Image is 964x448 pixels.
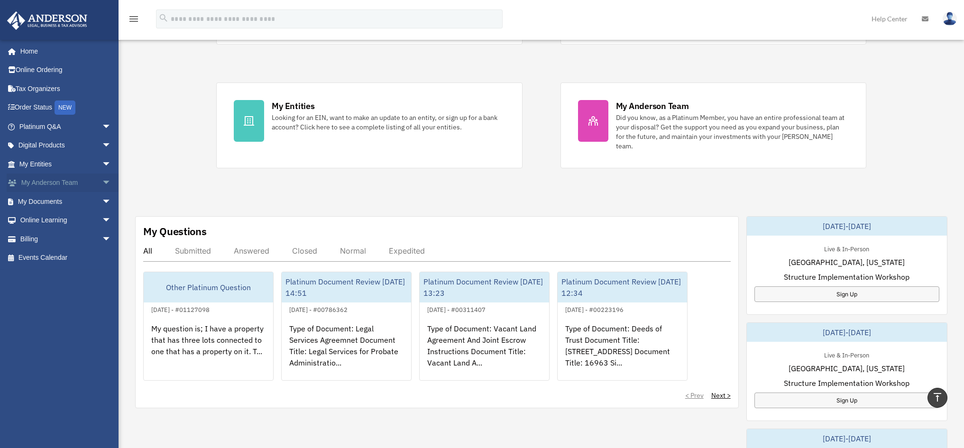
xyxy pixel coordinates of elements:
[558,315,687,389] div: Type of Document: Deeds of Trust Document Title: [STREET_ADDRESS] Document Title: 16963 Si...
[143,224,207,238] div: My Questions
[216,82,522,168] a: My Entities Looking for an EIN, want to make an update to an entity, or sign up for a bank accoun...
[144,304,217,314] div: [DATE] - #01127098
[144,272,273,302] div: Other Platinum Question
[7,155,126,174] a: My Entitiesarrow_drop_down
[158,13,169,23] i: search
[747,217,947,236] div: [DATE]-[DATE]
[102,136,121,155] span: arrow_drop_down
[420,304,493,314] div: [DATE] - #00311407
[102,229,121,249] span: arrow_drop_down
[102,192,121,211] span: arrow_drop_down
[557,272,688,381] a: Platinum Document Review [DATE] 12:34[DATE] - #00223196Type of Document: Deeds of Trust Document ...
[143,272,274,381] a: Other Platinum Question[DATE] - #01127098My question is; I have a property that has three lots co...
[558,304,631,314] div: [DATE] - #00223196
[927,388,947,408] a: vertical_align_top
[175,246,211,256] div: Submitted
[272,100,314,112] div: My Entities
[711,391,731,400] a: Next >
[789,363,905,374] span: [GEOGRAPHIC_DATA], [US_STATE]
[7,117,126,136] a: Platinum Q&Aarrow_drop_down
[784,377,909,389] span: Structure Implementation Workshop
[7,192,126,211] a: My Documentsarrow_drop_down
[7,248,126,267] a: Events Calendar
[420,315,549,389] div: Type of Document: Vacant Land Agreement And Joint Escrow Instructions Document Title: Vacant Land...
[7,98,126,118] a: Order StatusNEW
[234,246,269,256] div: Answered
[747,429,947,448] div: [DATE]-[DATE]
[128,13,139,25] i: menu
[932,392,943,403] i: vertical_align_top
[4,11,90,30] img: Anderson Advisors Platinum Portal
[419,272,550,381] a: Platinum Document Review [DATE] 13:23[DATE] - #00311407Type of Document: Vacant Land Agreement An...
[817,349,877,359] div: Live & In-Person
[616,113,849,151] div: Did you know, as a Platinum Member, you have an entire professional team at your disposal? Get th...
[340,246,366,256] div: Normal
[292,246,317,256] div: Closed
[102,155,121,174] span: arrow_drop_down
[281,272,412,381] a: Platinum Document Review [DATE] 14:51[DATE] - #00786362Type of Document: Legal Services Agreemnet...
[616,100,689,112] div: My Anderson Team
[754,286,939,302] a: Sign Up
[784,271,909,283] span: Structure Implementation Workshop
[128,17,139,25] a: menu
[754,393,939,408] a: Sign Up
[389,246,425,256] div: Expedited
[144,315,273,389] div: My question is; I have a property that has three lots connected to one that has a property on it....
[102,174,121,193] span: arrow_drop_down
[282,304,355,314] div: [DATE] - #00786362
[558,272,687,302] div: Platinum Document Review [DATE] 12:34
[7,229,126,248] a: Billingarrow_drop_down
[7,61,126,80] a: Online Ordering
[789,256,905,268] span: [GEOGRAPHIC_DATA], [US_STATE]
[55,101,75,115] div: NEW
[817,243,877,253] div: Live & In-Person
[7,174,126,192] a: My Anderson Teamarrow_drop_down
[272,113,505,132] div: Looking for an EIN, want to make an update to an entity, or sign up for a bank account? Click her...
[102,117,121,137] span: arrow_drop_down
[420,272,549,302] div: Platinum Document Review [DATE] 13:23
[747,323,947,342] div: [DATE]-[DATE]
[943,12,957,26] img: User Pic
[102,211,121,230] span: arrow_drop_down
[7,79,126,98] a: Tax Organizers
[282,315,411,389] div: Type of Document: Legal Services Agreemnet Document Title: Legal Services for Probate Administrat...
[143,246,152,256] div: All
[7,136,126,155] a: Digital Productsarrow_drop_down
[7,211,126,230] a: Online Learningarrow_drop_down
[282,272,411,302] div: Platinum Document Review [DATE] 14:51
[7,42,121,61] a: Home
[560,82,866,168] a: My Anderson Team Did you know, as a Platinum Member, you have an entire professional team at your...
